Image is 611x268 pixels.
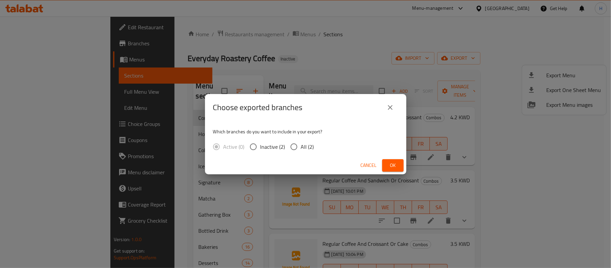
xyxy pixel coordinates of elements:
[382,99,398,116] button: close
[213,128,398,135] p: Which branches do you want to include in your export?
[213,102,303,113] h2: Choose exported branches
[361,161,377,170] span: Cancel
[358,159,379,172] button: Cancel
[223,143,245,151] span: Active (0)
[382,159,404,172] button: Ok
[301,143,314,151] span: All (2)
[388,161,398,170] span: Ok
[260,143,285,151] span: Inactive (2)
